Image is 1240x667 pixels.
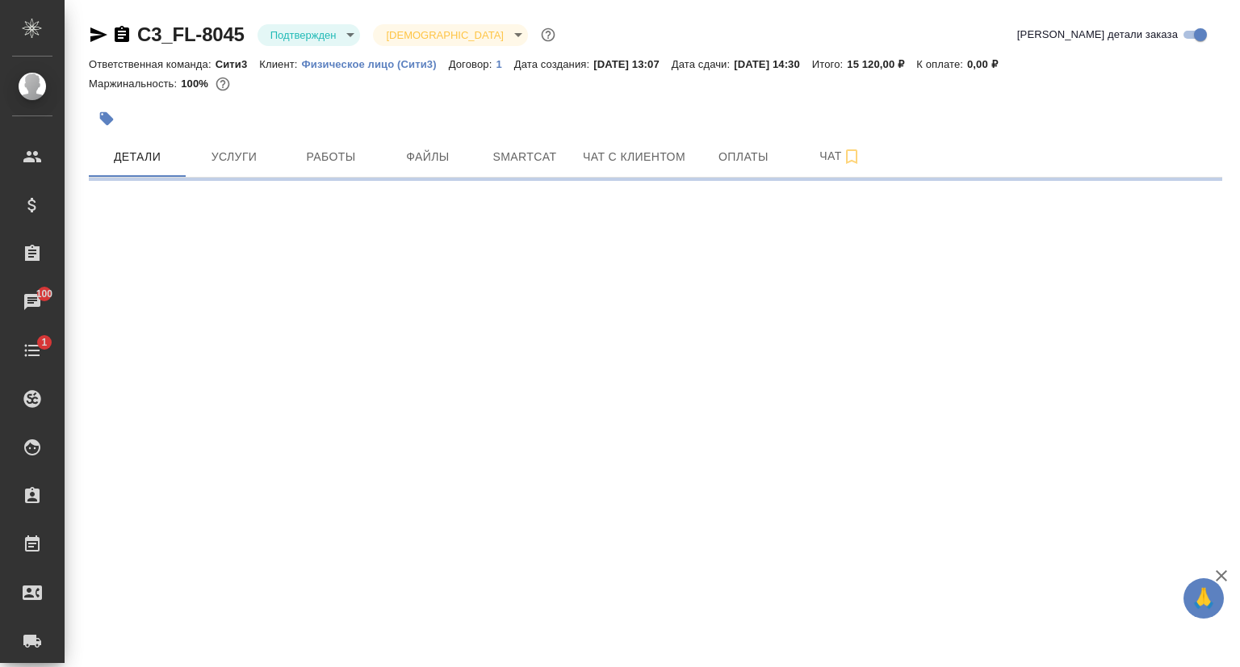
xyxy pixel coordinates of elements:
[847,58,916,70] p: 15 120,00 ₽
[4,330,61,371] a: 1
[373,24,527,46] div: Подтвержден
[89,78,181,90] p: Маржинальность:
[1183,578,1224,619] button: 🙏
[496,57,513,70] a: 1
[593,58,672,70] p: [DATE] 13:07
[137,23,245,45] a: C3_FL-8045
[195,147,273,167] span: Услуги
[112,25,132,44] button: Скопировать ссылку
[98,147,176,167] span: Детали
[27,286,63,302] span: 100
[259,58,301,70] p: Клиент:
[31,334,57,350] span: 1
[486,147,563,167] span: Smartcat
[1017,27,1178,43] span: [PERSON_NAME] детали заказа
[181,78,212,90] p: 100%
[216,58,260,70] p: Сити3
[266,28,341,42] button: Подтвержден
[258,24,361,46] div: Подтвержден
[89,101,124,136] button: Добавить тэг
[4,282,61,322] a: 100
[89,25,108,44] button: Скопировать ссылку для ЯМессенджера
[842,147,861,166] svg: Подписаться
[802,146,879,166] span: Чат
[496,58,513,70] p: 1
[89,58,216,70] p: Ответственная команда:
[967,58,1010,70] p: 0,00 ₽
[705,147,782,167] span: Оплаты
[734,58,812,70] p: [DATE] 14:30
[302,58,449,70] p: Физическое лицо (Сити3)
[583,147,685,167] span: Чат с клиентом
[212,73,233,94] button: 0.00 RUB;
[302,57,449,70] a: Физическое лицо (Сити3)
[672,58,734,70] p: Дата сдачи:
[916,58,967,70] p: К оплате:
[514,58,593,70] p: Дата создания:
[538,24,559,45] button: Доп статусы указывают на важность/срочность заказа
[1190,581,1217,615] span: 🙏
[389,147,467,167] span: Файлы
[381,28,508,42] button: [DEMOGRAPHIC_DATA]
[812,58,847,70] p: Итого:
[449,58,496,70] p: Договор:
[292,147,370,167] span: Работы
